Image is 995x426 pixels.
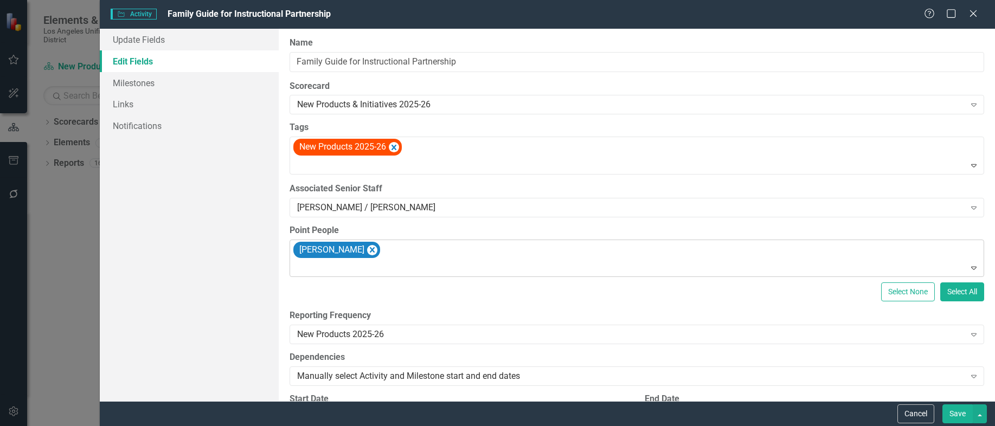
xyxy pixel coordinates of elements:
[897,404,934,423] button: Cancel
[290,52,984,72] input: Activity Name
[299,141,386,152] span: New Products 2025-26
[290,121,984,134] label: Tags
[290,351,984,364] label: Dependencies
[942,404,973,423] button: Save
[290,224,984,237] label: Point People
[290,393,629,405] div: Start Date
[111,9,157,20] span: Activity
[100,72,279,94] a: Milestones
[940,282,984,301] button: Select All
[290,80,984,93] label: Scorecard
[100,115,279,137] a: Notifications
[389,142,399,152] div: Remove [object Object]
[881,282,935,301] button: Select None
[297,370,965,383] div: Manually select Activity and Milestone start and end dates
[297,328,965,341] div: New Products 2025-26
[100,29,279,50] a: Update Fields
[367,245,377,255] div: Remove Antonio Plascencia
[297,201,965,214] div: [PERSON_NAME] / [PERSON_NAME]
[168,9,331,19] span: Family Guide for Instructional Partnership
[296,242,366,258] div: [PERSON_NAME]
[100,50,279,72] a: Edit Fields
[290,37,984,49] label: Name
[290,183,984,195] label: Associated Senior Staff
[290,309,984,322] label: Reporting Frequency
[645,393,984,405] div: End Date
[297,99,965,111] div: New Products & Initiatives 2025-26
[100,93,279,115] a: Links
